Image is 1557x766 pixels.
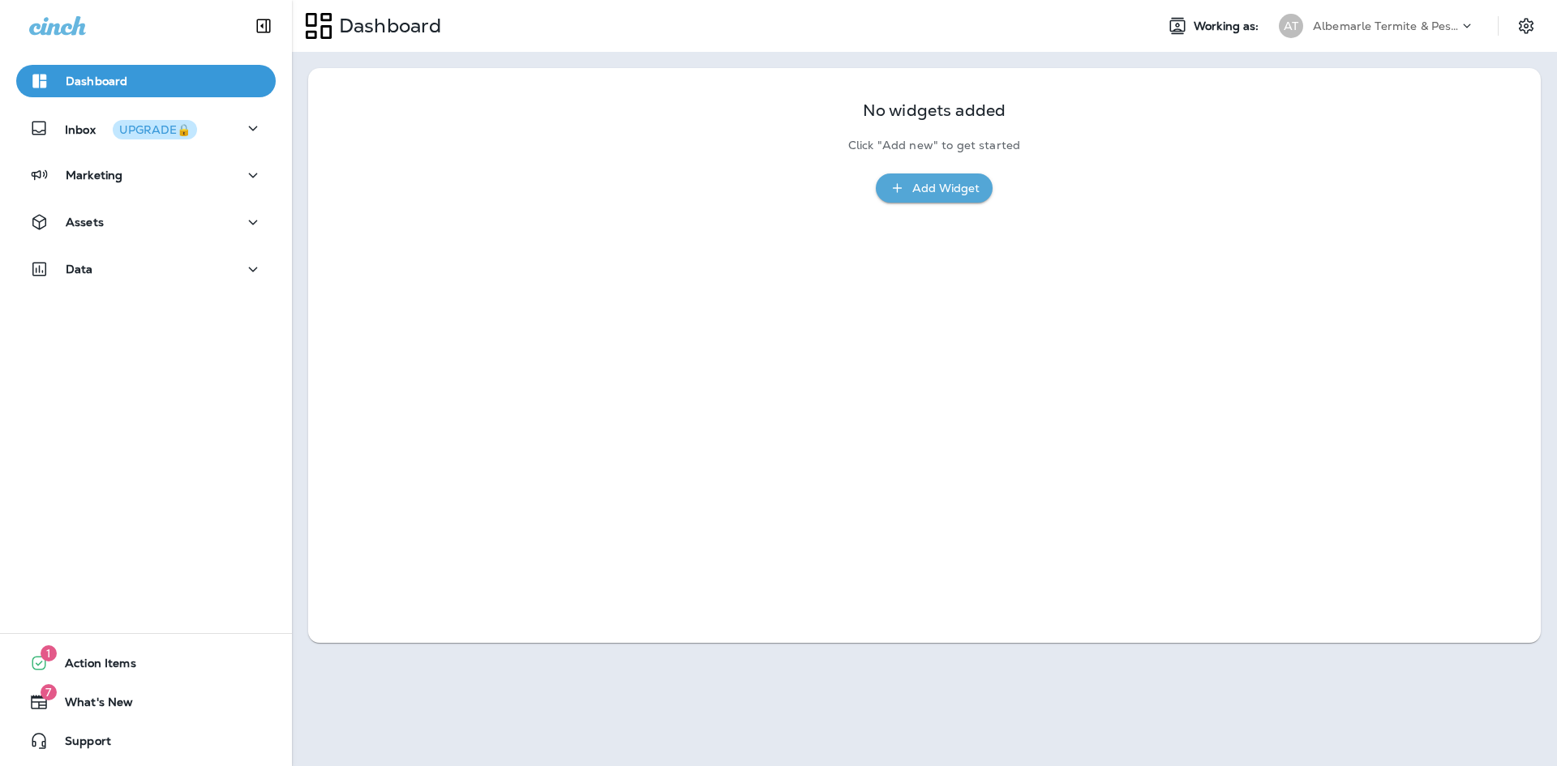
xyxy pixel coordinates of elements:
p: Albemarle Termite & Pest Control [1313,19,1459,32]
button: InboxUPGRADE🔒 [16,112,276,144]
button: UPGRADE🔒 [113,120,197,139]
div: AT [1279,14,1303,38]
p: Data [66,263,93,276]
button: Support [16,725,276,757]
button: 1Action Items [16,647,276,679]
button: Collapse Sidebar [241,10,286,42]
span: 7 [41,684,57,700]
button: Dashboard [16,65,276,97]
span: What's New [49,695,133,715]
span: Action Items [49,657,136,676]
p: Marketing [66,169,122,182]
span: Support [49,734,111,754]
button: Assets [16,206,276,238]
p: No widgets added [863,104,1006,118]
div: UPGRADE🔒 [119,124,191,135]
button: Add Widget [876,173,993,203]
span: 1 [41,645,57,661]
button: Marketing [16,159,276,191]
p: Dashboard [66,75,127,88]
button: Data [16,253,276,285]
p: Dashboard [332,14,441,38]
p: Assets [66,216,104,229]
div: Add Widget [912,178,980,199]
span: Working as: [1194,19,1263,33]
button: 7What's New [16,686,276,718]
button: Settings [1512,11,1541,41]
p: Inbox [65,120,197,137]
p: Click "Add new" to get started [848,139,1020,152]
